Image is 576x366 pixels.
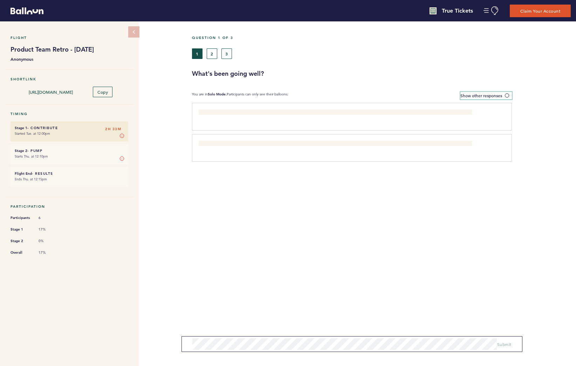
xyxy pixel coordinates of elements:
span: 17% [39,227,60,232]
button: 2 [207,48,217,59]
small: Stage 1 [15,126,27,130]
span: Show other responses [460,93,502,98]
span: 6 [39,215,60,220]
b: Anonymous [11,55,128,62]
button: Claim Your Account [510,5,571,17]
h4: True Tickets [442,7,473,15]
button: 1 [192,48,203,59]
button: Manage Account [484,6,499,15]
time: Starts Thu. at 12:10pm [15,154,48,159]
h5: Shortlink [11,77,128,81]
span: 17% [39,250,60,255]
svg: Balloon [11,7,43,14]
h5: Timing [11,112,128,116]
span: Stage 1 [11,226,32,233]
p: You are in Participants can only see their balloons. [192,92,288,99]
span: Copy [97,89,108,95]
button: Submit [497,341,512,348]
span: Participants [11,214,32,221]
h5: Participation [11,204,128,209]
small: Stage 2 [15,148,27,153]
h6: - Results [15,171,124,176]
span: Overall [11,249,32,256]
b: Solo Mode. [208,92,227,97]
span: 0% [39,239,60,244]
span: We have avoided adding more functionality in the Consolidator [199,141,317,147]
h6: - Contribute [15,126,124,130]
span: Submit [497,341,512,347]
a: Balloon [5,7,43,14]
h5: Flight [11,35,128,40]
span: 2H 33M [105,126,121,133]
time: Ends Thu. at 12:15pm [15,177,47,181]
span: Stage 2 [11,238,32,245]
h3: What's been going well? [192,69,571,78]
span: We have been able to ship resale, albeit quite a bit later that originally expected [199,110,349,116]
button: 3 [221,48,232,59]
small: Flight End [15,171,32,176]
h1: Product Team Retro - [DATE] [11,45,128,54]
h6: - Pump [15,148,124,153]
time: Started Tue. at 12:00pm [15,131,50,136]
button: Copy [93,87,112,97]
h5: Question 1 of 3 [192,35,571,40]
